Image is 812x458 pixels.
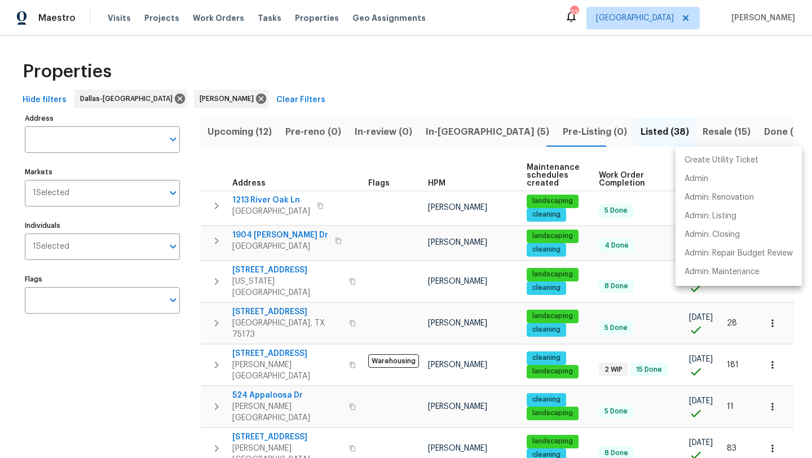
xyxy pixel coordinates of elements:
p: Admin: Closing [685,229,740,241]
p: Admin [685,173,708,185]
p: Admin: Maintenance [685,266,760,278]
p: Admin: Repair Budget Review [685,248,793,259]
p: Admin: Renovation [685,192,754,204]
p: Admin: Listing [685,210,736,222]
p: Create Utility Ticket [685,155,758,166]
